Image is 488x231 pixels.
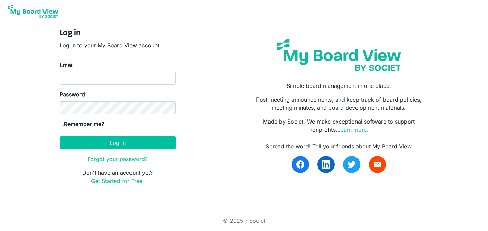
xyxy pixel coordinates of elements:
[60,28,176,38] h4: Log in
[60,41,176,49] p: Log in to your My Board View account
[348,160,356,169] img: twitter.svg
[5,3,60,20] img: My Board View Logo
[249,117,428,134] p: Made by Societ. We make exceptional software to support nonprofits.
[60,90,85,99] label: Password
[91,177,144,184] a: Get Started for Free!
[369,156,386,173] a: email
[373,160,381,169] span: email
[272,34,406,76] img: my-board-view-societ.svg
[60,122,64,126] input: Remember me?
[60,169,176,185] p: Don't have an account yet?
[296,160,304,169] img: facebook.svg
[223,217,265,224] a: © 2025 - Societ
[60,136,176,149] button: Log in
[88,155,148,162] a: Forgot your password?
[337,126,368,133] a: Learn more.
[249,142,428,150] div: Spread the word! Tell your friends about My Board View
[249,82,428,90] p: Simple board management in one place.
[60,61,74,69] label: Email
[249,95,428,112] p: Post meeting announcements, and keep track of board policies, meeting minutes, and board developm...
[60,120,104,128] label: Remember me?
[322,160,330,169] img: linkedin.svg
